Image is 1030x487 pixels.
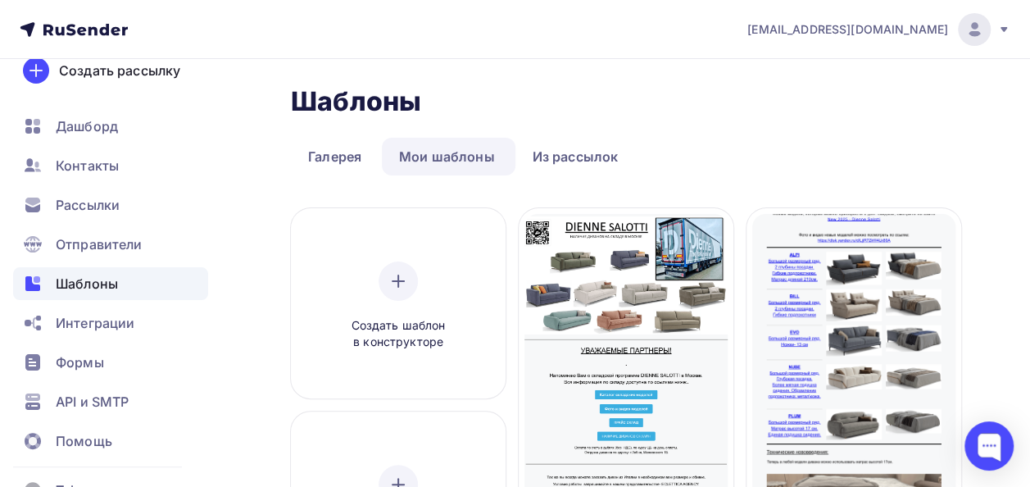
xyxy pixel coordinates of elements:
[291,85,421,118] h2: Шаблоны
[320,317,476,351] span: Создать шаблон в конструкторе
[291,138,379,175] a: Галерея
[56,313,134,333] span: Интеграции
[13,189,208,221] a: Рассылки
[56,392,129,412] span: API и SMTP
[515,138,636,175] a: Из рассылок
[56,116,118,136] span: Дашборд
[13,267,208,300] a: Шаблоны
[56,156,119,175] span: Контакты
[747,13,1010,46] a: [EMAIL_ADDRESS][DOMAIN_NAME]
[382,138,512,175] a: Мои шаблоны
[747,21,948,38] span: [EMAIL_ADDRESS][DOMAIN_NAME]
[56,431,112,451] span: Помощь
[56,234,143,254] span: Отправители
[56,195,120,215] span: Рассылки
[13,110,208,143] a: Дашборд
[13,228,208,261] a: Отправители
[59,61,180,80] div: Создать рассылку
[13,346,208,379] a: Формы
[13,149,208,182] a: Контакты
[56,353,104,372] span: Формы
[56,274,118,294] span: Шаблоны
